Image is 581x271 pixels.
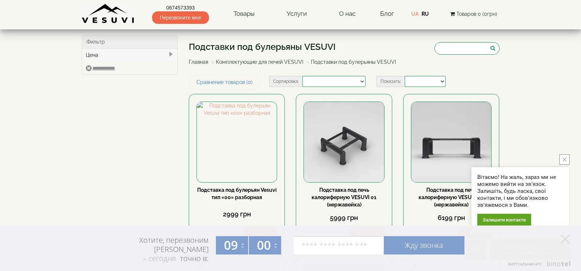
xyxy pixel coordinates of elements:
span: Товаров 0 (0грн) [456,11,497,17]
span: сегодня [148,253,176,263]
div: 6199 грн [411,213,492,223]
h1: Подставки под булерьяны VESUVI [189,42,401,52]
a: О нас [332,6,363,22]
span: 00 [257,237,271,253]
img: Подставка под булерьян Vesuvi тип «00» разборная [197,102,277,182]
label: Сортировка: [269,76,302,87]
label: Показать: [376,76,405,87]
img: Подставка под печь калориферную VESUVI 01 (нержавейка) [304,102,384,182]
a: Сравнение товаров (0) [189,76,260,88]
span: Перезвоните мне [152,11,209,24]
a: Блог [380,10,394,17]
button: close button [559,154,570,165]
a: Услуги [279,6,314,22]
a: Подставка под булерьян Vesuvi тип «00» разборная [197,187,277,200]
div: Фильтр [82,35,178,49]
div: 5999 грн [304,213,384,223]
a: 0674573393 [152,4,209,11]
span: 09 [224,237,238,253]
a: Жду звонка [384,236,464,254]
a: Виртуальная АТС [504,261,572,271]
a: RU [422,11,429,17]
div: Хотите, перезвоним [PERSON_NAME] точно в: [111,235,209,264]
a: Подставка под печь калориферную VESUVI 02 (нержавейка) [419,187,484,208]
li: Подставки под булерьяны VESUVI [305,58,396,66]
a: Товары [226,6,262,22]
div: Залишити контакти [477,214,531,226]
div: Вітаємо! На жаль, зараз ми не можемо вийти на зв'язок. Залишіть, будь ласка, свої контакти, і ми ... [477,174,563,209]
img: Подставка под печь калориферную VESUVI 02 (нержавейка) [411,102,491,182]
a: Подставка под печь калориферную VESUVI 01 (нержавейка) [312,187,376,208]
a: Комплектующие для печей VESUVI [216,59,303,65]
button: Товаров 0 (0грн) [448,10,499,18]
span: Виртуальная АТС [508,262,542,267]
img: Завод VESUVI [82,4,135,24]
a: Главная [189,59,208,65]
div: 2999 грн [196,209,277,219]
a: UA [411,11,419,17]
div: Цена [82,49,178,61]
